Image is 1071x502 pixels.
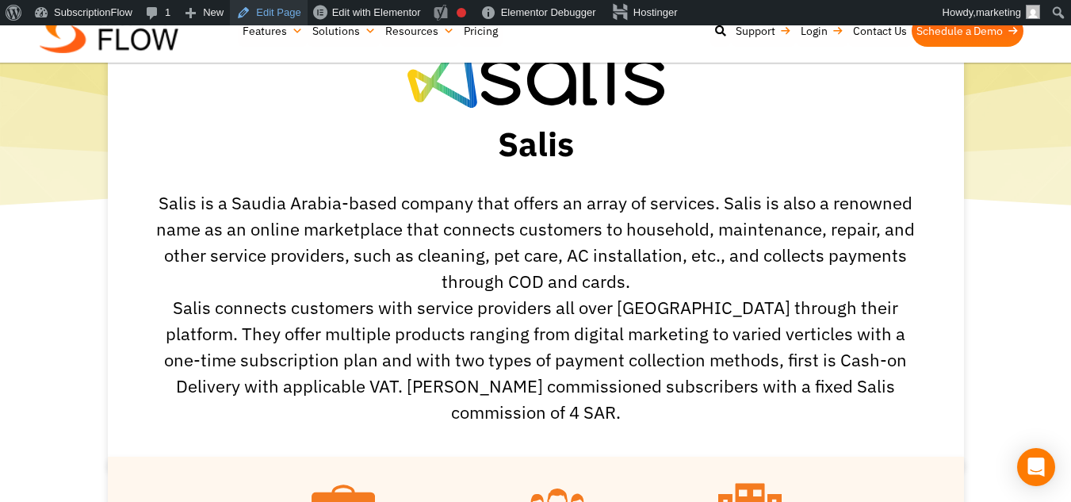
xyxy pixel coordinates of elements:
[108,124,964,166] h1: Salis
[457,8,466,17] div: Focus keyphrase not set
[332,6,421,18] span: Edit with Elementor
[731,15,796,47] a: Support
[912,15,1023,47] a: Schedule a Demo
[796,15,848,47] a: Login
[848,15,912,47] a: Contact Us
[381,15,459,47] a: Resources
[147,190,924,294] div: Salis is a Saudia Arabia-based company that offers an array of services. Salis is also a renowned...
[308,15,381,47] a: Solutions
[40,11,178,53] img: Subscriptionflow
[1017,448,1055,486] div: Open Intercom Messenger
[407,36,664,108] img: salis
[238,15,308,47] a: Features
[147,294,924,425] div: Salis connects customers with service providers all over [GEOGRAPHIC_DATA] through their platform...
[976,6,1021,18] span: marketing
[459,15,503,47] a: Pricing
